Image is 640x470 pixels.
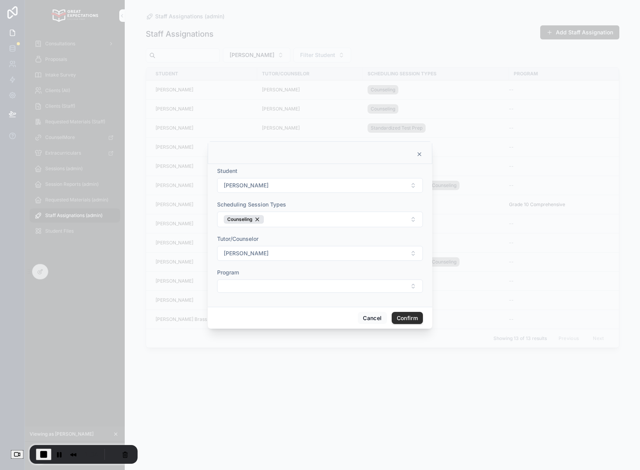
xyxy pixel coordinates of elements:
span: Scheduling Session Types [217,201,286,208]
button: Select Button [217,212,423,227]
span: Student [217,167,237,174]
span: [PERSON_NAME] [224,182,269,189]
button: Unselect 4 [224,215,264,224]
button: Select Button [217,178,423,193]
span: Tutor/Counselor [217,235,258,242]
button: Cancel [358,312,387,324]
span: [PERSON_NAME] [224,249,269,257]
button: Select Button [217,280,423,293]
span: Program [217,269,239,276]
button: Confirm [392,312,423,324]
button: Select Button [217,246,423,261]
span: Counseling [227,216,253,223]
